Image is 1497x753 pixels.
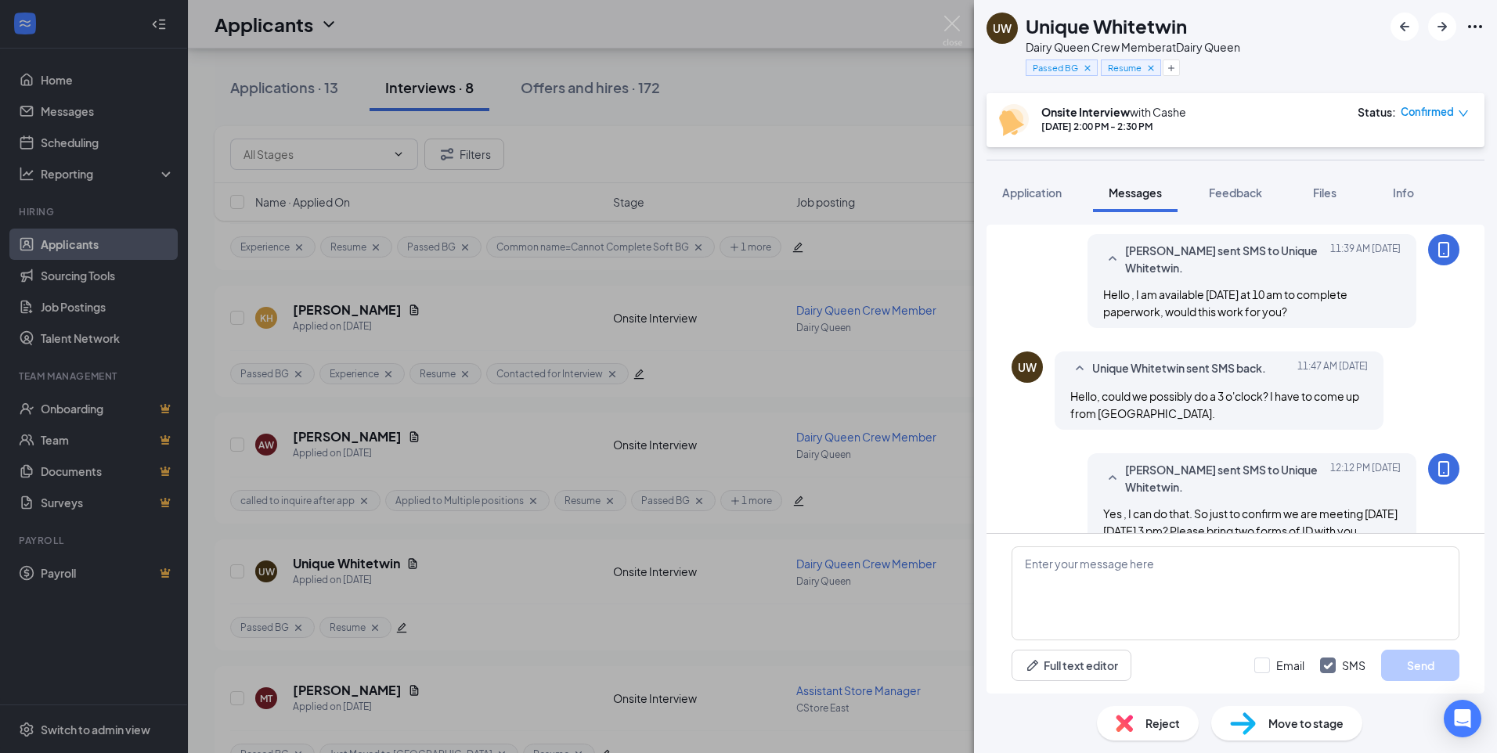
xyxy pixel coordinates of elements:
[1070,359,1089,378] svg: SmallChevronUp
[1012,650,1131,681] button: Full text editorPen
[1082,63,1093,74] svg: Cross
[1103,506,1398,538] span: Yes , I can do that. So just to confirm we are meeting [DATE] [DATE] 3 pm? Please bring two forms...
[1330,242,1401,276] span: [DATE] 11:39 AM
[1026,13,1187,39] h1: Unique Whitetwin
[1428,13,1456,41] button: ArrowRight
[1109,186,1162,200] span: Messages
[1391,13,1419,41] button: ArrowLeftNew
[1330,461,1401,495] span: [DATE] 12:12 PM
[1167,63,1176,73] svg: Plus
[1145,63,1156,74] svg: Cross
[1018,359,1037,375] div: UW
[1103,469,1122,488] svg: SmallChevronUp
[1163,59,1180,76] button: Plus
[1103,250,1122,268] svg: SmallChevronUp
[1025,658,1041,673] svg: Pen
[1125,242,1330,276] span: [PERSON_NAME] sent SMS to Unique Whitetwin.
[1002,186,1062,200] span: Application
[1041,105,1130,119] b: Onsite Interview
[1103,287,1347,319] span: Hello , I am available [DATE] at 10 am to complete paperwork, would this work for you?
[1458,108,1469,119] span: down
[1145,715,1180,732] span: Reject
[1358,104,1396,120] div: Status :
[1381,650,1459,681] button: Send
[1297,359,1368,378] span: [DATE] 11:47 AM
[1033,61,1078,74] span: Passed BG
[1125,461,1330,495] span: [PERSON_NAME] sent SMS to Unique Whitetwin.
[993,20,1012,36] div: UW
[1026,39,1240,55] div: Dairy Queen Crew Member at Dairy Queen
[1393,186,1414,200] span: Info
[1268,715,1344,732] span: Move to stage
[1092,359,1266,378] span: Unique Whitetwin sent SMS back.
[1041,120,1186,133] div: [DATE] 2:00 PM - 2:30 PM
[1108,61,1142,74] span: Resume
[1444,700,1481,737] div: Open Intercom Messenger
[1395,17,1414,36] svg: ArrowLeftNew
[1041,104,1186,120] div: with Cashe
[1433,17,1452,36] svg: ArrowRight
[1313,186,1336,200] span: Files
[1070,389,1359,420] span: Hello, could we possibly do a 3 o'clock? I have to come up from [GEOGRAPHIC_DATA].
[1434,459,1453,478] svg: MobileSms
[1401,104,1454,120] span: Confirmed
[1466,17,1484,36] svg: Ellipses
[1209,186,1262,200] span: Feedback
[1434,240,1453,259] svg: MobileSms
